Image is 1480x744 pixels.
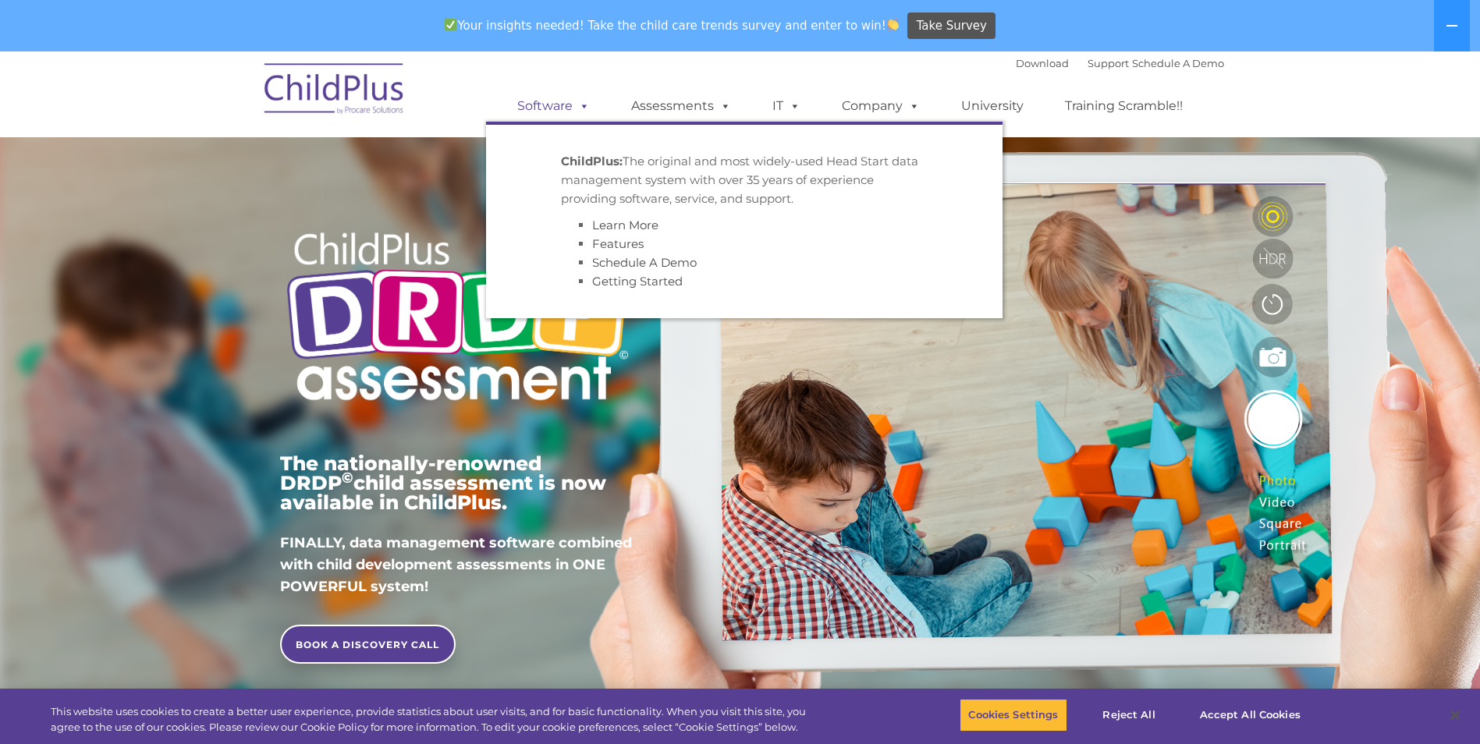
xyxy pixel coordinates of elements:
[280,452,606,514] span: The nationally-renowned DRDP child assessment is now available in ChildPlus.
[592,255,697,270] a: Schedule A Demo
[592,236,644,251] a: Features
[592,218,658,232] a: Learn More
[342,469,353,487] sup: ©
[826,90,935,122] a: Company
[280,534,632,595] span: FINALLY, data management software combined with child development assessments in ONE POWERFUL sys...
[445,19,456,30] img: ✅
[1016,57,1069,69] a: Download
[757,90,816,122] a: IT
[960,699,1067,732] button: Cookies Settings
[887,19,899,30] img: 👏
[1081,699,1178,732] button: Reject All
[1088,57,1129,69] a: Support
[561,154,623,168] strong: ChildPlus:
[1049,90,1198,122] a: Training Scramble!!
[1132,57,1224,69] a: Schedule A Demo
[616,90,747,122] a: Assessments
[1016,57,1224,69] font: |
[907,12,996,40] a: Take Survey
[592,274,683,289] a: Getting Started
[1191,699,1309,732] button: Accept All Cookies
[917,12,987,40] span: Take Survey
[1438,698,1472,732] button: Close
[257,52,413,130] img: ChildPlus by Procare Solutions
[561,152,928,208] p: The original and most widely-used Head Start data management system with over 35 years of experie...
[502,90,605,122] a: Software
[280,625,456,664] a: BOOK A DISCOVERY CALL
[51,704,814,735] div: This website uses cookies to create a better user experience, provide statistics about user visit...
[438,10,906,41] span: Your insights needed! Take the child care trends survey and enter to win!
[280,211,634,427] img: Copyright - DRDP Logo Light
[946,90,1039,122] a: University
